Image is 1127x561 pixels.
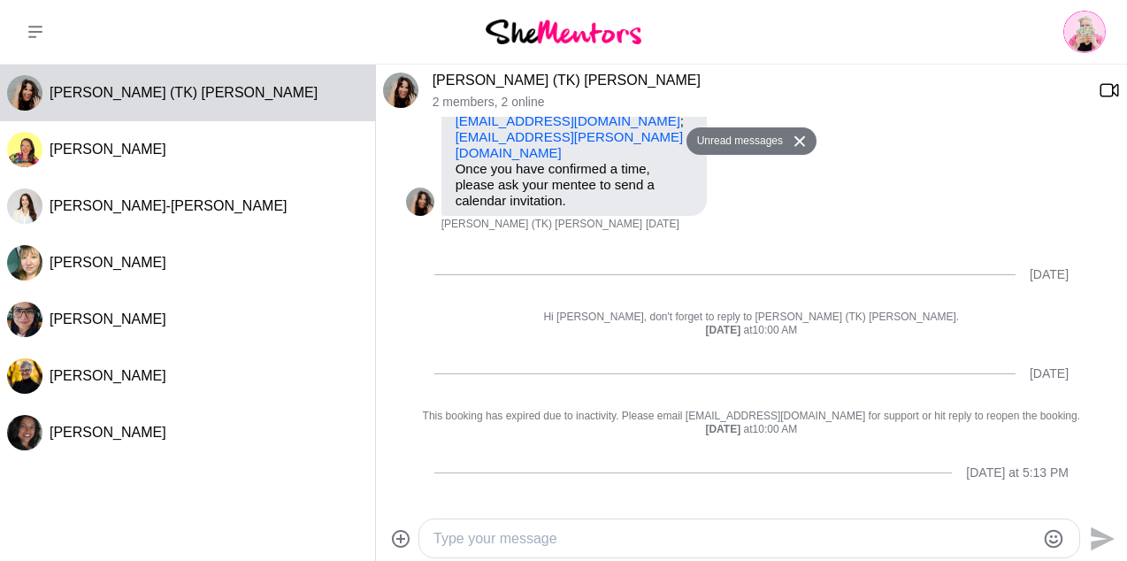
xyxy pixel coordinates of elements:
[1030,267,1069,282] div: [DATE]
[383,73,418,108] img: T
[1080,519,1120,558] button: Send
[7,415,42,450] img: D
[406,188,434,216] div: Taliah-Kate (TK) Byron
[7,302,42,337] div: Pratibha Singh
[383,73,418,108] div: Taliah-Kate (TK) Byron
[406,423,1097,437] div: at 10:00 AM
[7,75,42,111] div: Taliah-Kate (TK) Byron
[7,415,42,450] div: Dina Cooper
[686,127,788,156] button: Unread messages
[50,311,166,327] span: [PERSON_NAME]
[456,161,693,209] p: Once you have confirmed a time, please ask your mentee to send a calendar invitation.
[7,358,42,394] img: T
[7,75,42,111] img: T
[50,255,166,270] span: [PERSON_NAME]
[50,85,318,100] span: [PERSON_NAME] (TK) [PERSON_NAME]
[406,188,434,216] img: T
[7,188,42,224] img: J
[486,19,641,43] img: She Mentors Logo
[50,368,166,383] span: [PERSON_NAME]
[1063,11,1106,53] img: Eloise Tomkins
[50,198,287,213] span: [PERSON_NAME]-[PERSON_NAME]
[456,129,684,160] a: [EMAIL_ADDRESS][PERSON_NAME][DOMAIN_NAME]
[1043,528,1064,549] button: Emoji picker
[7,245,42,280] img: D
[433,73,701,88] a: [PERSON_NAME] (TK) [PERSON_NAME]
[7,245,42,280] div: Deb Ashton
[441,218,642,232] span: [PERSON_NAME] (TK) [PERSON_NAME]
[433,528,1035,549] textarea: Type your message
[7,132,42,167] img: R
[406,311,1097,325] p: Hi [PERSON_NAME], don't forget to reply to [PERSON_NAME] (TK) [PERSON_NAME].
[406,324,1097,338] div: at 10:00 AM
[50,142,166,157] span: [PERSON_NAME]
[7,188,42,224] div: Janelle Kee-Sue
[7,358,42,394] div: Tam Jones
[1030,366,1069,381] div: [DATE]
[7,132,42,167] div: Roslyn Thompson
[966,465,1069,480] div: [DATE] at 5:13 PM
[50,425,166,440] span: [PERSON_NAME]
[433,95,1085,110] p: 2 members , 2 online
[646,218,679,232] time: 2025-09-09T13:15:28.878Z
[705,324,743,336] strong: [DATE]
[705,423,743,435] strong: [DATE]
[406,410,1097,424] p: This booking has expired due to inactivity. Please email [EMAIL_ADDRESS][DOMAIN_NAME] for support...
[7,302,42,337] img: P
